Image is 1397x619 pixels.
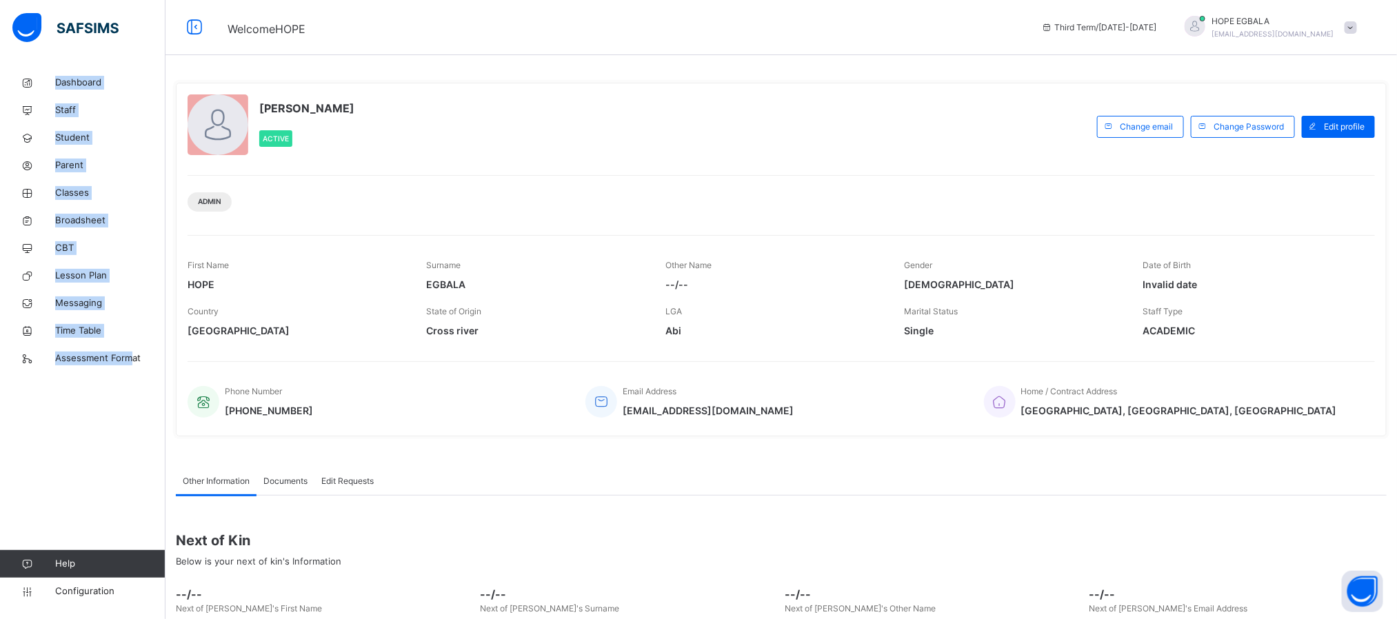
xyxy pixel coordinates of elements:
button: Open asap [1342,571,1383,612]
span: Classes [55,186,165,200]
div: HOPEEGBALA [1171,15,1364,40]
span: HOPE [188,277,405,292]
span: Other Name [665,260,712,270]
span: CBT [55,241,165,255]
span: Student [55,131,165,145]
span: Admin [198,196,221,207]
span: Invalid date [1143,277,1361,292]
span: [DEMOGRAPHIC_DATA] [904,277,1122,292]
span: Parent [55,159,165,172]
span: Configuration [55,585,165,598]
span: --/-- [665,277,883,292]
span: Next of [PERSON_NAME]'s Other Name [785,603,936,613]
span: Documents [263,475,308,487]
span: Country [188,306,219,316]
span: Next of [PERSON_NAME]'s First Name [176,603,322,613]
span: [GEOGRAPHIC_DATA], [GEOGRAPHIC_DATA], [GEOGRAPHIC_DATA] [1021,403,1337,418]
img: safsims [12,13,119,42]
span: EGBALA [426,277,644,292]
span: Assessment Format [55,352,165,365]
span: Time Table [55,324,165,338]
span: First Name [188,260,229,270]
span: session/term information [1041,21,1157,34]
span: HOPE EGBALA [1212,15,1334,28]
span: [EMAIL_ADDRESS][DOMAIN_NAME] [1212,30,1334,38]
span: Single [904,323,1122,338]
span: [EMAIL_ADDRESS][DOMAIN_NAME] [623,403,794,418]
span: --/-- [481,586,778,602]
span: State of Origin [426,306,481,316]
span: [PHONE_NUMBER] [225,403,313,418]
span: --/-- [785,586,1083,602]
span: Edit Requests [321,475,374,487]
span: Messaging [55,296,165,310]
span: Surname [426,260,461,270]
span: Other Information [183,475,250,487]
span: Help [55,557,165,571]
span: Active [263,134,289,143]
span: --/-- [1089,586,1387,602]
span: Home / Contract Address [1021,386,1118,396]
span: Next of [PERSON_NAME]'s Surname [481,603,620,613]
span: Cross river [426,323,644,338]
span: Change email [1120,121,1173,133]
span: Change Password [1214,121,1284,133]
span: Date of Birth [1143,260,1192,270]
span: Phone Number [225,386,282,396]
span: Welcome HOPE [228,22,305,36]
span: Dashboard [55,76,165,90]
span: Gender [904,260,932,270]
span: LGA [665,306,682,316]
span: Abi [665,323,883,338]
span: Lesson Plan [55,269,165,283]
span: Next of [PERSON_NAME]'s Email Address [1089,603,1248,613]
span: Marital Status [904,306,958,316]
span: [GEOGRAPHIC_DATA] [188,323,405,338]
span: [PERSON_NAME] [259,100,354,116]
span: Staff [55,103,165,117]
span: Broadsheet [55,214,165,227]
span: Edit profile [1324,121,1365,133]
span: Below is your next of kin's Information [176,556,341,567]
span: --/-- [176,586,474,602]
span: Staff Type [1143,306,1183,316]
span: Next of Kin [176,530,1387,551]
span: Email Address [623,386,676,396]
span: ACADEMIC [1143,323,1361,338]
